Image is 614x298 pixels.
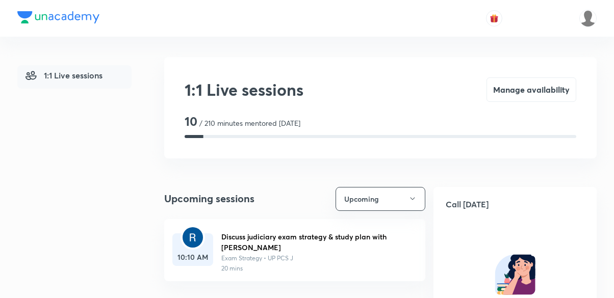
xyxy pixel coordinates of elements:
[336,187,425,211] button: Upcoming
[487,77,576,102] button: Manage availability
[523,258,603,287] iframe: Help widget launcher
[221,254,409,263] p: Exam Strategy • UP PCS J
[221,264,409,273] p: 20 mins
[183,227,203,248] img: ac9940a0664c4f8e9cfb6e73a62e33ac.jpg
[433,187,597,222] h5: Call [DATE]
[486,10,502,26] button: avatar
[185,77,303,102] h2: 1:1 Live sessions
[17,11,99,26] a: Company Logo
[164,191,254,206] h4: Upcoming sessions
[185,114,197,129] h3: 10
[172,252,213,262] h6: 10:10 AM
[490,14,499,23] img: avatar
[17,11,99,23] img: Company Logo
[199,118,300,128] p: / 210 minutes mentored [DATE]
[579,10,597,27] img: Shefali Garg
[17,65,132,89] a: 1:1 Live sessions
[25,69,103,82] span: 1:1 Live sessions
[495,254,535,295] img: no inactive learner
[221,231,409,253] h6: Discuss judiciary exam strategy & study plan with [PERSON_NAME]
